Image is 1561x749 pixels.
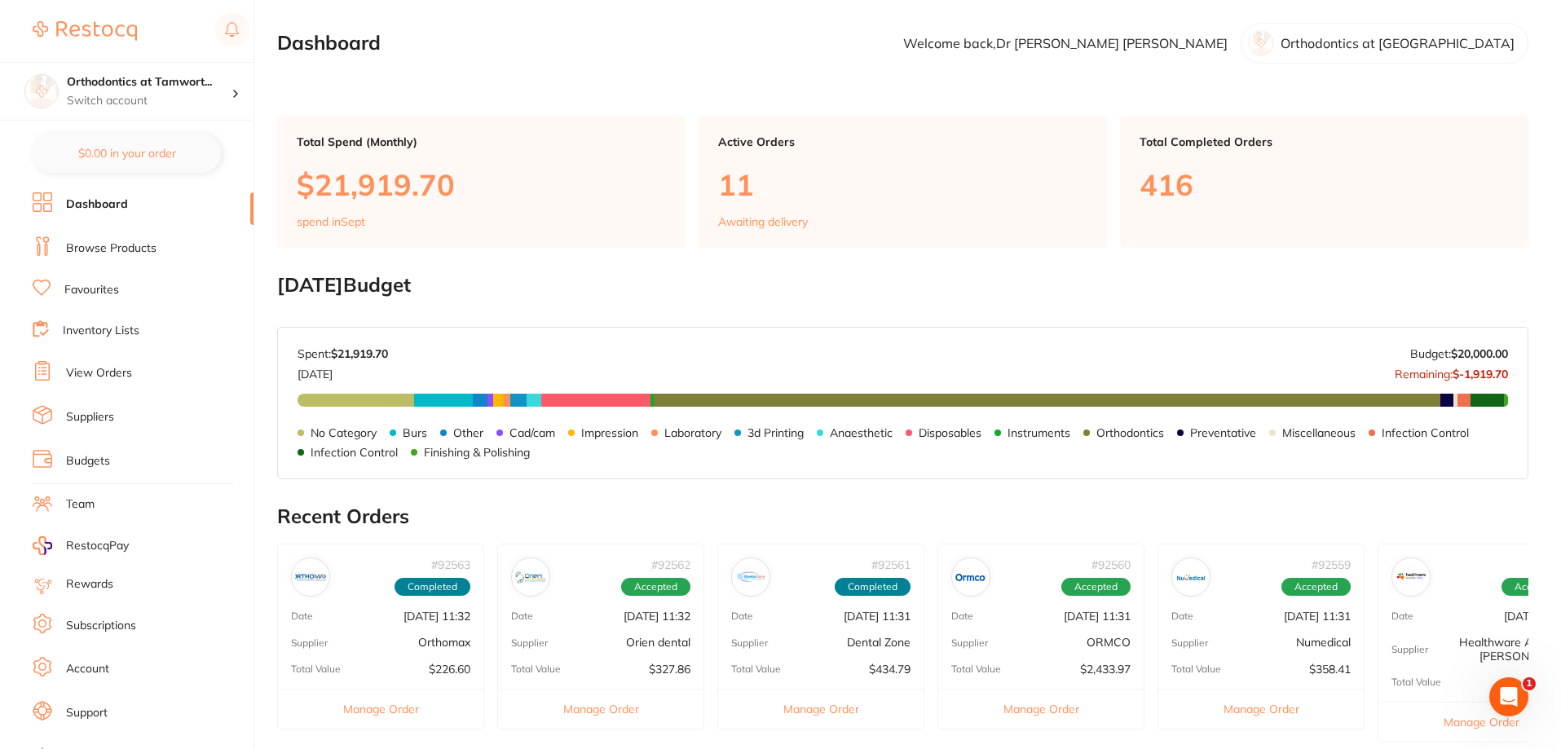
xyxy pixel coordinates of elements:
p: Total Spend (Monthly) [297,135,666,148]
p: Date [1391,610,1413,622]
p: Total Value [731,663,781,675]
button: Manage Order [938,689,1144,729]
img: Dental Zone [735,562,766,593]
p: ORMCO [1087,636,1131,649]
span: 1 [1523,677,1536,690]
p: Miscellaneous [1282,426,1356,439]
p: Total Value [1171,663,1221,675]
p: # 92560 [1091,558,1131,571]
a: Subscriptions [66,618,136,634]
a: Dashboard [66,196,128,213]
h2: [DATE] Budget [277,274,1528,297]
p: 11 [718,168,1087,201]
img: Orthomax [295,562,326,593]
a: Rewards [66,576,113,593]
p: [DATE] 11:31 [1064,610,1131,623]
a: RestocqPay [33,536,129,555]
p: Supplier [1171,637,1208,649]
p: Burs [403,426,427,439]
p: # 92562 [651,558,690,571]
strong: $-1,919.70 [1453,367,1508,381]
p: Remaining: [1395,361,1508,381]
p: [DATE] 11:31 [1284,610,1351,623]
p: Supplier [511,637,548,649]
p: # 92563 [431,558,470,571]
p: Laboratory [664,426,721,439]
span: Completed [395,578,470,596]
p: Preventative [1190,426,1256,439]
p: Dental Zone [847,636,911,649]
a: Inventory Lists [63,323,139,339]
p: Orthomax [418,636,470,649]
span: Accepted [1281,578,1351,596]
p: Date [291,610,313,622]
button: Manage Order [1158,689,1364,729]
img: Orien dental [515,562,546,593]
p: # 92561 [871,558,911,571]
p: Switch account [67,93,232,109]
p: Date [511,610,533,622]
a: Total Spend (Monthly)$21,919.70spend inSept [277,116,686,248]
p: # 92559 [1312,558,1351,571]
iframe: Intercom live chat [1489,677,1528,716]
p: Date [951,610,973,622]
p: Supplier [1391,644,1428,655]
span: Accepted [1061,578,1131,596]
p: Instruments [1008,426,1070,439]
a: Browse Products [66,240,157,257]
p: [DATE] 11:32 [403,610,470,623]
strong: $20,000.00 [1451,346,1508,361]
p: Orthodontics at [GEOGRAPHIC_DATA] [1281,36,1515,51]
p: Orien dental [626,636,690,649]
p: Other [453,426,483,439]
a: View Orders [66,365,132,381]
p: $226.60 [429,663,470,676]
p: $327.86 [649,663,690,676]
p: Finishing & Polishing [424,446,530,459]
p: Orthodontics [1096,426,1164,439]
p: Supplier [951,637,988,649]
button: Manage Order [278,689,483,729]
p: [DATE] [298,361,388,381]
p: Anaesthetic [830,426,893,439]
a: Favourites [64,282,119,298]
p: Impression [581,426,638,439]
p: Total Value [1391,676,1441,688]
img: RestocqPay [33,536,52,555]
img: Orthodontics at Tamworth [25,75,58,108]
h4: Orthodontics at Tamworth [67,74,232,90]
p: [DATE] 11:32 [624,610,690,623]
a: Support [66,705,108,721]
a: Account [66,661,109,677]
p: [DATE] 11:31 [844,610,911,623]
p: Supplier [731,637,768,649]
p: 3d Printing [747,426,804,439]
span: Accepted [621,578,690,596]
p: Total Completed Orders [1140,135,1509,148]
a: Team [66,496,95,513]
p: Total Value [511,663,561,675]
a: Budgets [66,453,110,469]
p: Disposables [919,426,981,439]
p: Active Orders [718,135,1087,148]
p: $2,433.97 [1080,663,1131,676]
button: Manage Order [498,689,703,729]
p: $21,919.70 [297,168,666,201]
img: ORMCO [955,562,986,593]
p: Date [731,610,753,622]
button: $0.00 in your order [33,134,221,173]
p: spend in Sept [297,215,365,228]
p: 416 [1140,168,1509,201]
p: Numedical [1296,636,1351,649]
p: $358.41 [1309,663,1351,676]
strong: $21,919.70 [331,346,388,361]
h2: Dashboard [277,32,381,55]
p: Budget: [1410,347,1508,360]
p: Cad/cam [509,426,555,439]
h2: Recent Orders [277,505,1528,528]
p: $434.79 [869,663,911,676]
p: Supplier [291,637,328,649]
img: Numedical [1175,562,1206,593]
p: Infection Control [1382,426,1469,439]
a: Restocq Logo [33,12,137,50]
